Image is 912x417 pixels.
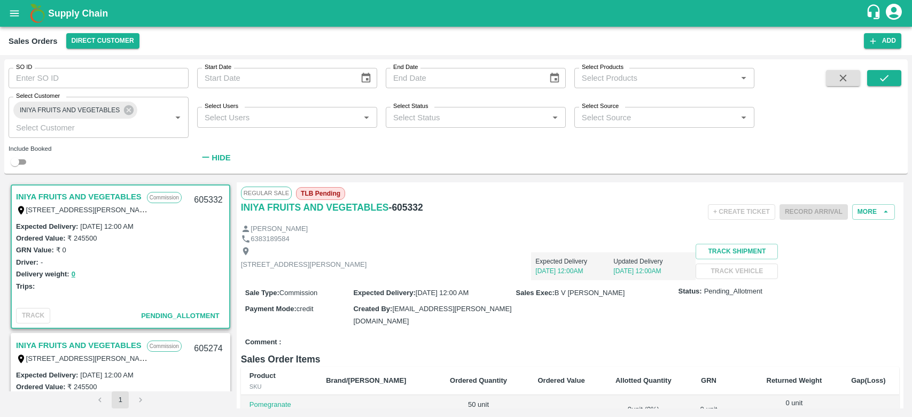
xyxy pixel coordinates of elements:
[72,268,75,281] button: 0
[780,207,848,215] span: Please dispatch the trip before ending
[241,200,389,215] a: INIYA FRUITS AND VEGETABLES
[704,287,762,297] span: Pending_Allotment
[250,382,309,391] div: SKU
[200,110,356,124] input: Select Users
[48,8,108,19] b: Supply Chain
[537,376,584,384] b: Ordered Value
[16,63,32,72] label: SO ID
[16,282,35,290] label: Trips:
[197,68,352,88] input: Start Date
[884,2,903,25] div: account of current user
[296,187,345,200] span: TLB Pending
[416,289,469,297] span: [DATE] 12:00 AM
[279,289,318,297] span: Commission
[9,34,58,48] div: Sales Orders
[13,102,137,119] div: INIYA FRUITS AND VEGETABLES
[16,338,142,352] a: INIYA FRUITS AND VEGETABLES
[737,111,751,125] button: Open
[613,266,691,276] p: [DATE] 12:00AM
[250,372,276,380] b: Product
[27,3,48,24] img: logo
[393,63,418,72] label: End Date
[48,6,866,21] a: Supply Chain
[360,111,373,125] button: Open
[16,270,69,278] label: Delivery weight:
[205,102,238,111] label: Select Users
[737,71,751,85] button: Open
[613,257,691,266] p: Updated Delivery
[544,68,565,88] button: Choose date
[767,376,822,384] b: Returned Weight
[16,234,65,242] label: Ordered Value:
[16,258,38,266] label: Driver:
[356,68,376,88] button: Choose date
[197,149,233,167] button: Hide
[866,4,884,23] div: customer-support
[864,33,901,49] button: Add
[16,190,142,204] a: INIYA FRUITS AND VEGETABLES
[9,144,189,153] div: Include Booked
[12,120,154,134] input: Select Customer
[9,68,189,88] input: Enter SO ID
[147,341,182,352] p: Commission
[393,102,428,111] label: Select Status
[450,376,507,384] b: Ordered Quantity
[41,258,43,266] label: -
[205,63,231,72] label: Start Date
[353,289,415,297] label: Expected Delivery :
[80,371,133,379] label: [DATE] 12:00 AM
[696,244,778,259] button: Track Shipment
[615,376,672,384] b: Allotted Quantity
[241,187,292,199] span: Regular Sale
[241,260,367,270] p: [STREET_ADDRESS][PERSON_NAME]
[852,204,895,220] button: More
[251,224,308,234] p: [PERSON_NAME]
[251,234,289,244] p: 6383189584
[245,305,297,313] label: Payment Mode :
[297,305,314,313] span: credit
[13,105,126,116] span: INIYA FRUITS AND VEGETABLES
[679,287,702,297] label: Status:
[389,110,545,124] input: Select Status
[26,354,152,362] label: [STREET_ADDRESS][PERSON_NAME]
[56,246,66,254] label: ₹ 0
[16,222,78,230] label: Expected Delivery :
[851,376,885,384] b: Gap(Loss)
[16,371,78,379] label: Expected Delivery :
[66,33,139,49] button: Select DC
[67,234,97,242] label: ₹ 245500
[80,222,133,230] label: [DATE] 12:00 AM
[548,111,562,125] button: Open
[16,246,54,254] label: GRN Value:
[578,110,734,124] input: Select Source
[582,102,619,111] label: Select Source
[389,200,423,215] h6: - 605332
[90,391,151,408] nav: pagination navigation
[386,68,540,88] input: End Date
[353,305,392,313] label: Created By :
[353,305,511,325] span: [EMAIL_ADDRESS][PERSON_NAME][DOMAIN_NAME]
[245,289,279,297] label: Sale Type :
[147,192,182,203] p: Commission
[241,352,899,367] h6: Sales Order Items
[245,337,282,347] label: Comment :
[250,400,309,410] p: Pomegranate
[582,63,623,72] label: Select Products
[16,92,60,101] label: Select Customer
[701,376,716,384] b: GRN
[516,289,555,297] label: Sales Exec :
[555,289,625,297] span: B V [PERSON_NAME]
[578,71,734,85] input: Select Products
[535,266,613,276] p: [DATE] 12:00AM
[188,336,229,361] div: 605274
[141,312,220,320] span: Pending_Allotment
[188,188,229,213] div: 605332
[26,205,152,214] label: [STREET_ADDRESS][PERSON_NAME]
[67,383,97,391] label: ₹ 245500
[16,383,65,391] label: Ordered Value:
[171,111,185,125] button: Open
[535,257,613,266] p: Expected Delivery
[212,153,230,162] strong: Hide
[112,391,129,408] button: page 1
